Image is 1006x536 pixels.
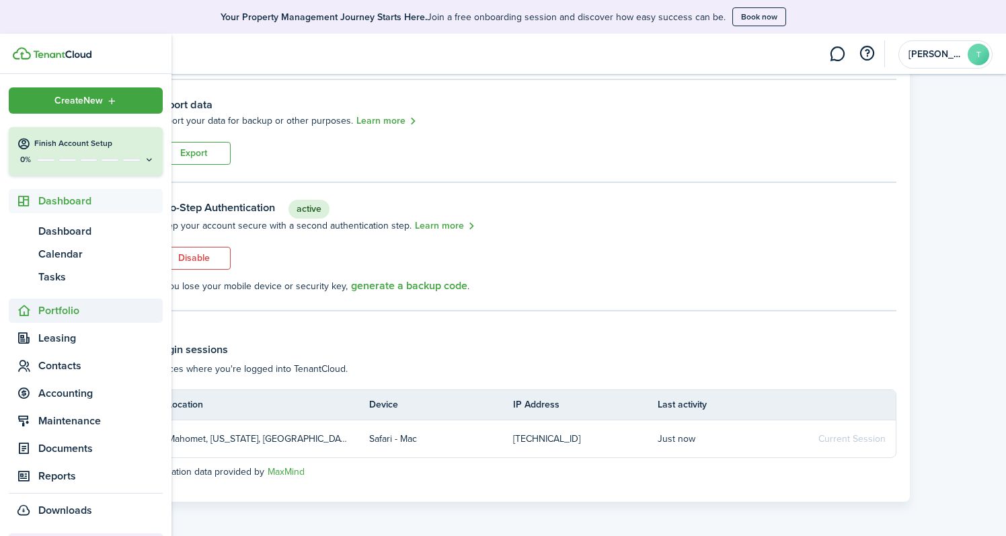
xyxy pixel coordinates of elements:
a: Tasks [9,266,163,289]
p: Places where you're logged into TenantCloud. [157,362,896,376]
a: Dashboard [9,220,163,243]
button: Open menu [9,87,163,114]
span: Leasing [38,330,163,346]
p: 0% [17,154,34,165]
span: Dashboard [38,223,163,239]
p: [TECHNICAL_ID] [513,432,637,446]
a: Reports [9,464,163,488]
h3: Two-Step Authentication [157,200,275,219]
span: Create New [54,96,103,106]
h4: Finish Account Setup [34,138,155,149]
a: Calendar [9,243,163,266]
button: Book now [732,7,786,26]
button: generate a backup code [351,280,467,292]
p: Keep your account secure with a second authentication step. [157,219,412,233]
p: Safari - Mac [369,432,493,446]
span: Tasks [38,269,163,285]
p: Mahomet, [US_STATE], [GEOGRAPHIC_DATA] [167,432,349,446]
h3: Login sessions [157,342,896,358]
span: Location data provided by [157,465,264,479]
span: Contacts [38,358,163,374]
h3: Export data [157,97,896,114]
span: Documents [38,441,163,457]
a: MaxMind [268,465,305,479]
button: Export [157,142,231,165]
span: Timothy [908,50,962,59]
button: Disable [157,247,231,270]
span: Portfolio [38,303,163,319]
b: Your Property Management Journey Starts Here. [221,10,427,24]
th: Last activity [658,397,802,412]
img: TenantCloud [13,47,31,60]
p: Just now [658,432,781,446]
avatar-text: T [968,44,989,65]
a: Learn more [415,219,475,234]
span: Downloads [38,502,92,519]
span: Accounting [38,385,163,401]
th: IP Address [513,397,657,412]
a: Learn more [356,114,417,129]
span: Maintenance [38,413,163,429]
span: Dashboard [38,193,163,209]
th: Device [369,397,513,412]
p: Export your data for backup or other purposes. [157,114,353,128]
span: Calendar [38,246,163,262]
img: TenantCloud [33,50,91,59]
p: If you lose your mobile device or security key, . [157,279,896,293]
a: Messaging [824,37,850,71]
span: Current Session [818,432,886,446]
th: Location [157,397,369,412]
button: Finish Account Setup0% [9,127,163,176]
span: Reports [38,468,163,484]
button: Open resource center [855,42,878,65]
p: Join a free onboarding session and discover how easy success can be. [221,10,726,24]
span: active [288,200,330,219]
